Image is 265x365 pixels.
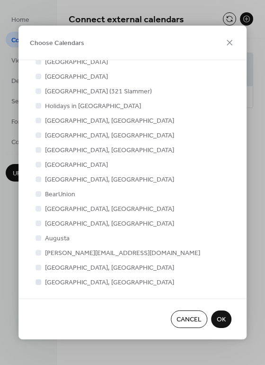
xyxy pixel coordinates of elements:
span: BearUnion [45,190,75,200]
span: [GEOGRAPHIC_DATA], [GEOGRAPHIC_DATA] [45,131,174,141]
button: OK [211,310,231,328]
span: [GEOGRAPHIC_DATA], [GEOGRAPHIC_DATA] [45,204,174,214]
span: [GEOGRAPHIC_DATA] [45,160,108,170]
span: [GEOGRAPHIC_DATA], [GEOGRAPHIC_DATA] [45,175,174,185]
span: Cancel [177,315,202,325]
span: [GEOGRAPHIC_DATA], [GEOGRAPHIC_DATA] [45,116,174,126]
span: Choose Calendars [30,38,84,48]
span: [GEOGRAPHIC_DATA] (321 Slammer) [45,87,152,97]
span: Holidays in [GEOGRAPHIC_DATA] [45,101,141,111]
span: [GEOGRAPHIC_DATA], [GEOGRAPHIC_DATA] [45,146,174,155]
span: [GEOGRAPHIC_DATA] [45,57,108,67]
span: [GEOGRAPHIC_DATA], [GEOGRAPHIC_DATA] [45,219,174,229]
span: Augusta [45,234,70,244]
span: [GEOGRAPHIC_DATA], [GEOGRAPHIC_DATA] [45,263,174,273]
span: [GEOGRAPHIC_DATA], [GEOGRAPHIC_DATA] [45,278,174,288]
span: OK [217,315,226,325]
span: [GEOGRAPHIC_DATA] [45,72,108,82]
span: [PERSON_NAME][EMAIL_ADDRESS][DOMAIN_NAME] [45,248,200,258]
button: Cancel [171,310,207,328]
